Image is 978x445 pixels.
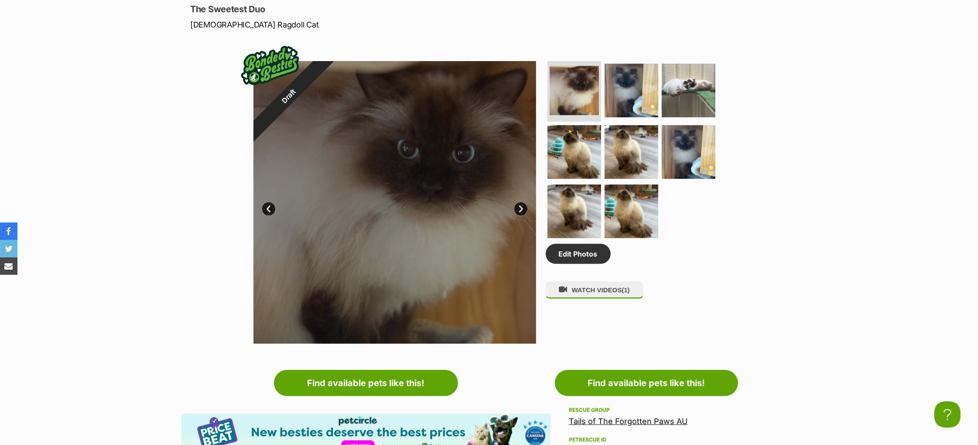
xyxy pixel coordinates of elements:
img: Photo of Aurora & Shiloh [550,66,599,115]
a: Prev [262,202,275,216]
img: Photo of Aurora & Shiloh [662,125,715,179]
img: Photo of Aurora & Shiloh [547,125,601,179]
div: PetRescue ID [569,436,724,443]
img: bonded besties [235,31,305,100]
span: (1) [622,286,629,294]
img: Photo of Aurora & Shiloh [547,185,601,238]
a: Next [514,202,527,216]
a: Find available pets like this! [555,370,738,396]
a: Find available pets like this! [274,370,458,396]
a: Edit Photos [546,244,611,264]
iframe: Help Scout Beacon - Open [934,401,961,428]
img: Photo of Aurora & Shiloh [605,185,658,238]
button: WATCH VIDEOS(1) [546,281,643,298]
img: Photo of Aurora & Shiloh [605,64,658,117]
img: Photo of Aurora & Shiloh [605,125,658,179]
a: Tails of The Forgotten Paws AU [569,417,687,426]
p: [DEMOGRAPHIC_DATA] Ragdoll Cat [190,19,559,31]
p: The Sweetest Duo [190,3,559,15]
div: Rescue group [569,407,724,414]
img: Photo of Aurora & Shiloh [662,64,715,117]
